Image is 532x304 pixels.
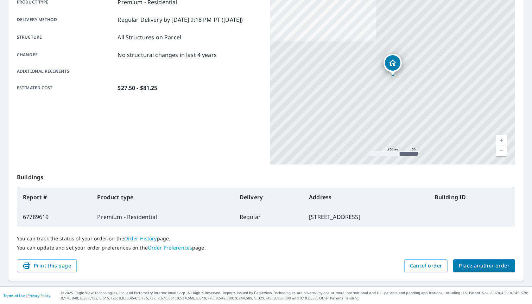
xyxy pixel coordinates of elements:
p: Estimated cost [17,84,115,92]
p: Delivery method [17,15,115,24]
button: Place another order [453,259,515,272]
p: You can track the status of your order on the page. [17,235,515,242]
button: Cancel order [404,259,448,272]
p: Buildings [17,164,515,187]
p: No structural changes in last 4 years [118,51,217,59]
td: 67789619 [17,207,91,227]
p: Structure [17,33,115,41]
th: Address [303,187,429,207]
a: Order Preferences [148,244,192,251]
th: Building ID [429,187,515,207]
td: Regular [234,207,303,227]
td: [STREET_ADDRESS] [303,207,429,227]
a: Privacy Policy [27,293,50,298]
p: Changes [17,51,115,59]
p: All Structures on Parcel [118,33,181,41]
button: Print this page [17,259,77,272]
p: $27.50 - $81.25 [118,84,157,92]
p: | [4,293,50,298]
p: © 2025 Eagle View Technologies, Inc. and Pictometry International Corp. All Rights Reserved. Repo... [61,290,528,301]
a: Order History [124,235,157,242]
div: Dropped pin, building 1, Residential property, 1006 Hummingbird Dr Castle Rock, CO 80108 [384,54,402,76]
p: You can update and set your order preferences on the page. [17,245,515,251]
a: Terms of Use [4,293,25,298]
th: Product type [91,187,234,207]
a: Current Level 17, Zoom Out [496,145,507,156]
a: Current Level 17, Zoom In [496,135,507,145]
td: Premium - Residential [91,207,234,227]
span: Print this page [23,261,71,270]
th: Report # [17,187,91,207]
span: Cancel order [410,261,442,270]
p: Regular Delivery by [DATE] 9:18 PM PT ([DATE]) [118,15,243,24]
span: Place another order [459,261,509,270]
th: Delivery [234,187,303,207]
p: Additional recipients [17,68,115,75]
